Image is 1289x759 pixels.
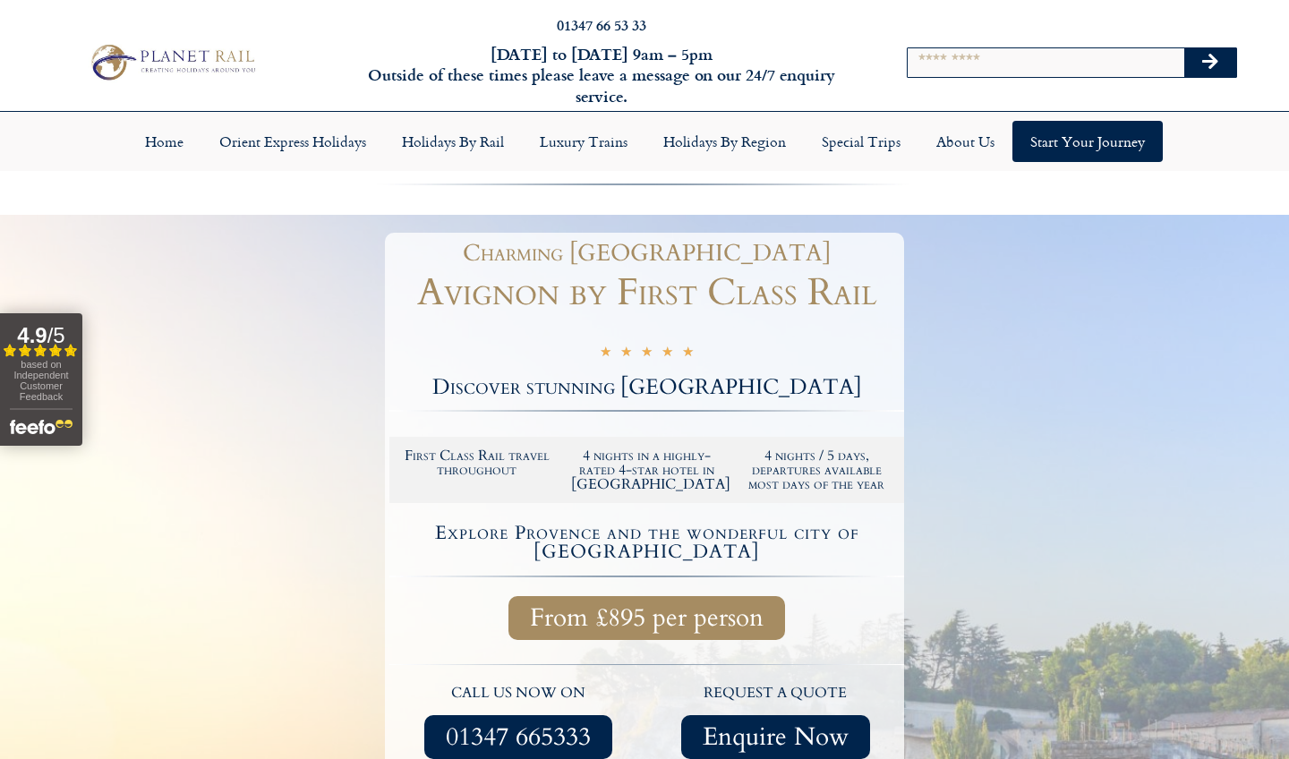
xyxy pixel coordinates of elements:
[9,121,1280,162] nav: Menu
[1184,48,1236,77] button: Search
[84,40,260,83] img: Planet Rail Train Holidays Logo
[530,607,764,629] span: From £895 per person
[620,344,632,364] i: ★
[740,448,892,491] h2: 4 nights / 5 days, departures available most days of the year
[662,344,673,364] i: ★
[918,121,1012,162] a: About Us
[600,341,694,364] div: 5/5
[557,14,646,35] a: 01347 66 53 33
[681,715,870,759] a: Enquire Now
[127,121,201,162] a: Home
[424,715,612,759] a: 01347 665333
[508,596,785,640] a: From £895 per person
[201,121,384,162] a: Orient Express Holidays
[398,682,638,705] p: call us now on
[389,377,904,398] h2: Discover stunning [GEOGRAPHIC_DATA]
[392,524,901,561] h4: Explore Provence and the wonderful city of [GEOGRAPHIC_DATA]
[656,682,896,705] p: request a quote
[804,121,918,162] a: Special Trips
[1012,121,1163,162] a: Start your Journey
[600,344,611,364] i: ★
[401,448,553,477] h2: First Class Rail travel throughout
[703,726,849,748] span: Enquire Now
[571,448,723,491] h2: 4 nights in a highly-rated 4-star hotel in [GEOGRAPHIC_DATA]
[389,274,904,311] h1: Avignon by First Class Rail
[522,121,645,162] a: Luxury Trains
[645,121,804,162] a: Holidays by Region
[398,242,895,265] h1: Charming [GEOGRAPHIC_DATA]
[384,121,522,162] a: Holidays by Rail
[682,344,694,364] i: ★
[348,44,855,107] h6: [DATE] to [DATE] 9am – 5pm Outside of these times please leave a message on our 24/7 enquiry serv...
[446,726,591,748] span: 01347 665333
[641,344,653,364] i: ★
